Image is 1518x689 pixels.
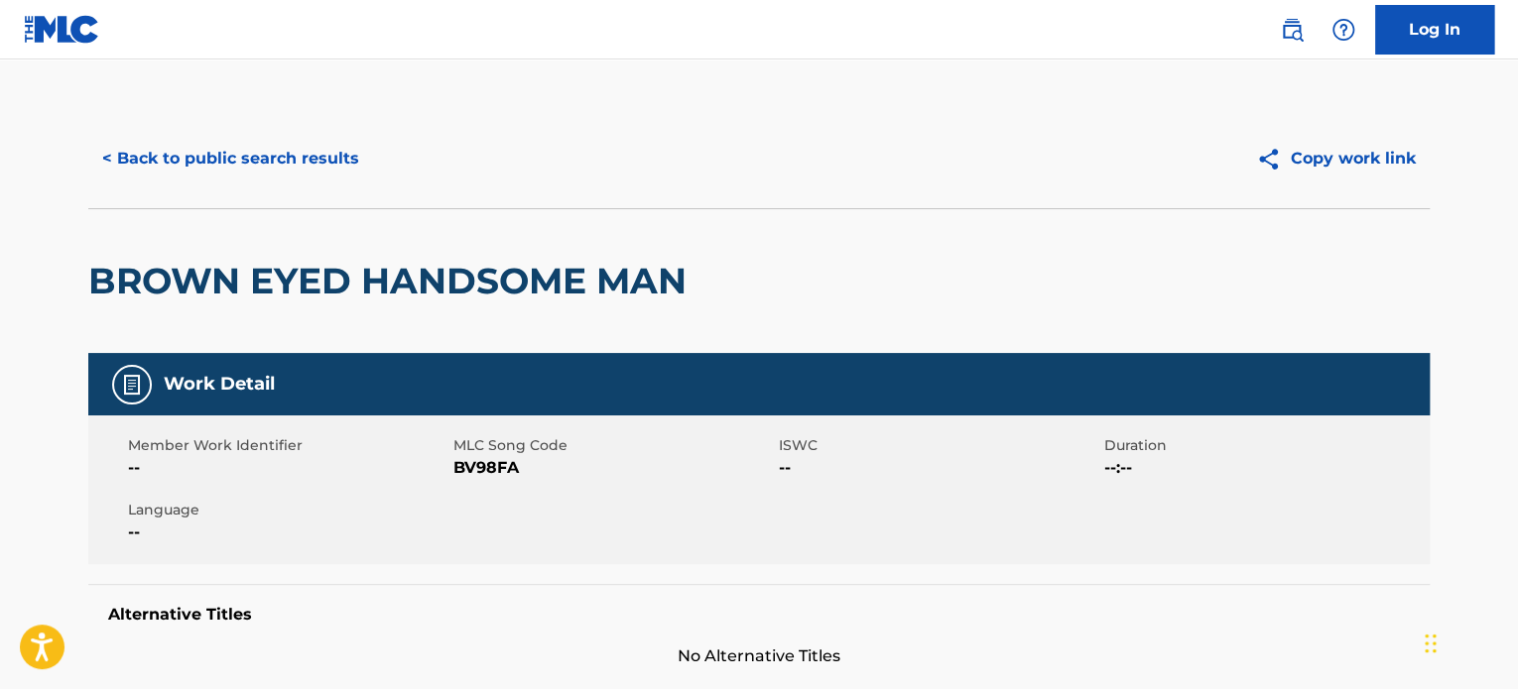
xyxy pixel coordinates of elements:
img: search [1280,18,1304,42]
span: Language [128,500,448,520]
div: Help [1324,10,1363,50]
span: -- [779,456,1099,480]
span: MLC Song Code [453,435,774,456]
img: Work Detail [120,373,144,397]
span: No Alternative Titles [88,644,1430,668]
button: < Back to public search results [88,134,373,183]
span: Duration [1104,435,1425,456]
h5: Alternative Titles [108,605,1410,625]
div: Drag [1425,614,1437,673]
span: -- [128,456,448,480]
img: Copy work link [1256,147,1291,172]
iframe: Chat Widget [1419,594,1518,689]
a: Log In [1375,5,1494,55]
span: ISWC [779,435,1099,456]
span: --:-- [1104,456,1425,480]
img: MLC Logo [24,15,100,44]
h2: BROWN EYED HANDSOME MAN [88,259,696,303]
a: Public Search [1272,10,1312,50]
button: Copy work link [1242,134,1430,183]
span: -- [128,520,448,544]
img: help [1331,18,1355,42]
span: Member Work Identifier [128,435,448,456]
h5: Work Detail [164,373,275,396]
span: BV98FA [453,456,774,480]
